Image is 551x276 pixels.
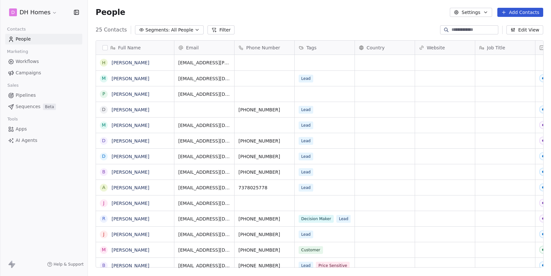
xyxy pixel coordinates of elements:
[5,114,20,124] span: Tools
[102,184,105,191] div: A
[54,262,84,267] span: Help & Support
[295,41,355,55] div: Tags
[16,69,41,76] span: Campaigns
[238,231,290,238] span: [PHONE_NUMBER]
[96,55,174,268] div: grid
[145,27,170,33] span: Segments:
[178,216,230,222] span: [EMAIL_ADDRESS][DOMAIN_NAME]
[316,262,350,270] span: Price Sensitive
[238,169,290,175] span: [PHONE_NUMBER]
[246,44,280,51] span: Phone Number
[16,126,27,132] span: Apps
[102,91,105,97] div: P
[20,8,50,17] span: DH Homes
[16,92,36,99] span: Pipelines
[118,44,141,51] span: Full Name
[102,59,106,66] div: H
[238,138,290,144] span: [PHONE_NUMBER]
[16,103,40,110] span: Sequences
[178,122,230,129] span: [EMAIL_ADDRESS][DOMAIN_NAME]
[299,106,313,114] span: Lead
[299,184,313,192] span: Lead
[299,153,313,160] span: Lead
[4,47,31,56] span: Marketing
[112,169,149,175] a: [PERSON_NAME]
[103,200,104,207] div: J
[96,41,174,55] div: Full Name
[238,153,290,160] span: [PHONE_NUMBER]
[178,59,230,66] span: [EMAIL_ADDRESS][PERSON_NAME][DOMAIN_NAME]
[178,138,230,144] span: [EMAIL_ADDRESS][DOMAIN_NAME]
[178,169,230,175] span: [EMAIL_ADDRESS][DOMAIN_NAME]
[186,44,199,51] span: Email
[475,41,535,55] div: Job Title
[11,9,15,16] span: D
[178,231,230,238] span: [EMAIL_ADDRESS][DOMAIN_NAME]
[178,184,230,191] span: [EMAIL_ADDRESS][DOMAIN_NAME]
[355,41,415,55] div: Country
[450,8,492,17] button: Settings
[178,247,230,253] span: [EMAIL_ADDRESS][DOMAIN_NAME]
[5,90,82,101] a: Pipelines
[238,107,290,113] span: [PHONE_NUMBER]
[102,137,106,144] div: D
[112,216,149,221] a: [PERSON_NAME]
[506,25,543,34] button: Edit View
[102,215,105,222] div: R
[102,153,106,160] div: D
[238,216,290,222] span: [PHONE_NUMBER]
[112,60,149,65] a: [PERSON_NAME]
[112,185,149,190] a: [PERSON_NAME]
[112,123,149,128] a: [PERSON_NAME]
[238,184,290,191] span: 7378025778
[178,262,230,269] span: [EMAIL_ADDRESS][DOMAIN_NAME]
[178,91,230,97] span: [EMAIL_ADDRESS][DOMAIN_NAME]
[235,41,294,55] div: Phone Number
[299,168,313,176] span: Lead
[16,137,37,144] span: AI Agents
[306,44,316,51] span: Tags
[47,262,84,267] a: Help & Support
[415,41,475,55] div: Website
[299,262,313,270] span: Lead
[103,231,104,238] div: J
[178,153,230,160] span: [EMAIL_ADDRESS][DOMAIN_NAME]
[8,7,59,18] button: DDH Homes
[171,27,193,33] span: All People
[174,41,234,55] div: Email
[102,122,106,129] div: M
[336,215,351,223] span: Lead
[112,263,149,268] a: [PERSON_NAME]
[5,56,82,67] a: Workflows
[178,75,230,82] span: [EMAIL_ADDRESS][DOMAIN_NAME]
[96,26,127,34] span: 25 Contacts
[299,231,313,238] span: Lead
[102,75,106,82] div: M
[238,247,290,253] span: [PHONE_NUMBER]
[4,24,29,34] span: Contacts
[5,81,21,90] span: Sales
[96,7,125,17] span: People
[238,262,290,269] span: [PHONE_NUMBER]
[299,75,313,82] span: Lead
[299,121,313,129] span: Lead
[487,44,505,51] span: Job Title
[497,8,543,17] button: Add Contacts
[102,246,106,253] div: M
[16,36,31,43] span: People
[112,92,149,97] a: [PERSON_NAME]
[112,201,149,206] a: [PERSON_NAME]
[5,68,82,78] a: Campaigns
[16,58,39,65] span: Workflows
[112,76,149,81] a: [PERSON_NAME]
[5,124,82,134] a: Apps
[427,44,445,51] span: Website
[208,25,235,34] button: Filter
[102,262,105,269] div: B
[367,44,385,51] span: Country
[5,34,82,44] a: People
[5,135,82,146] a: AI Agents
[5,101,82,112] a: SequencesBeta
[112,247,149,253] a: [PERSON_NAME]
[112,138,149,144] a: [PERSON_NAME]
